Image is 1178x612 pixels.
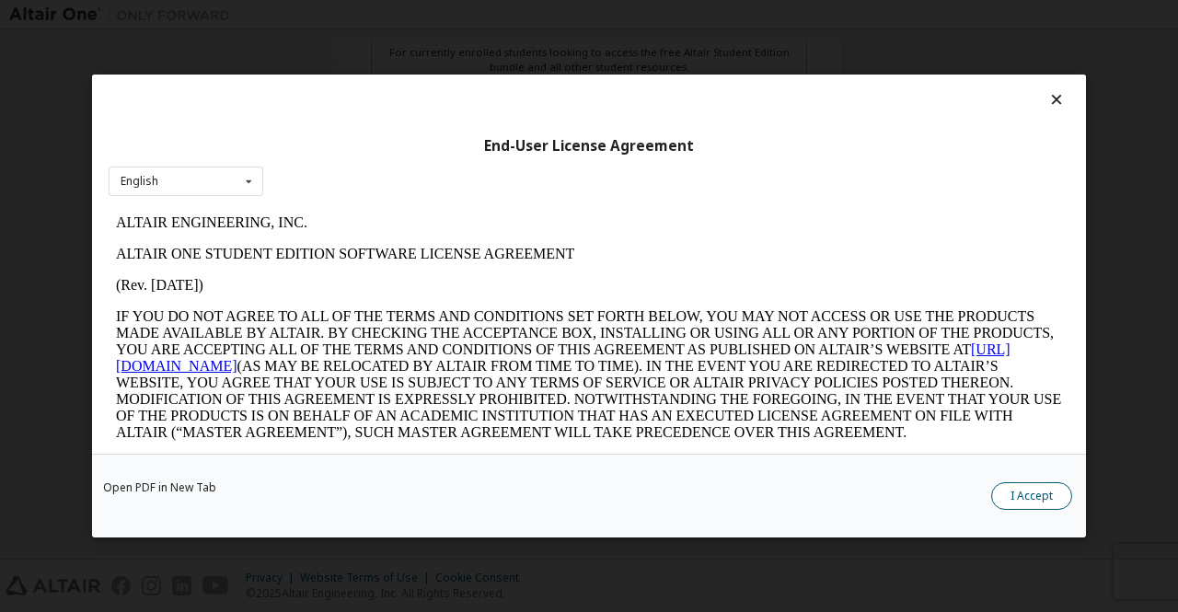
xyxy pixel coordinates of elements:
button: I Accept [991,482,1072,510]
a: Open PDF in New Tab [103,482,216,493]
div: End-User License Agreement [109,137,1069,156]
div: English [121,176,158,187]
p: This Altair One Student Edition Software License Agreement (“Agreement”) is between Altair Engine... [7,248,953,315]
p: ALTAIR ONE STUDENT EDITION SOFTWARE LICENSE AGREEMENT [7,39,953,55]
p: IF YOU DO NOT AGREE TO ALL OF THE TERMS AND CONDITIONS SET FORTH BELOW, YOU MAY NOT ACCESS OR USE... [7,101,953,234]
p: ALTAIR ENGINEERING, INC. [7,7,953,24]
p: (Rev. [DATE]) [7,70,953,87]
a: [URL][DOMAIN_NAME] [7,134,902,167]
